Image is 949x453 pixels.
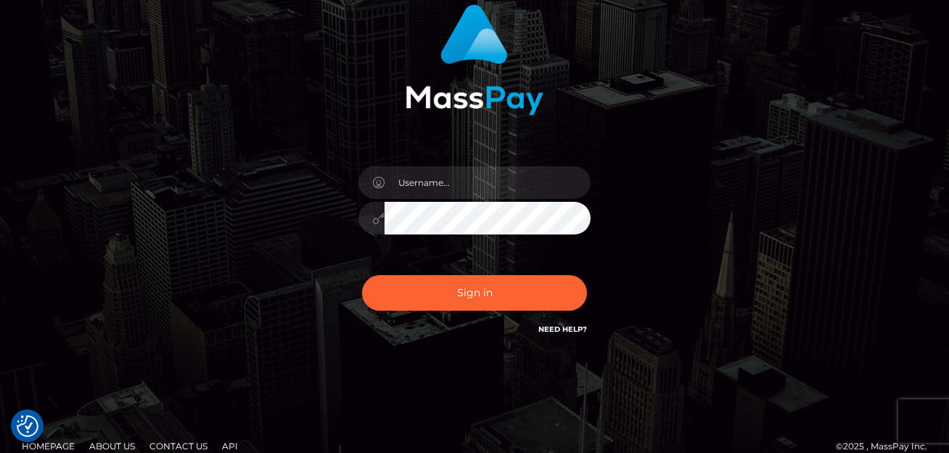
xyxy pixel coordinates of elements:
img: Revisit consent button [17,415,38,437]
img: MassPay Login [406,4,543,115]
button: Sign in [362,275,587,311]
a: Need Help? [538,325,587,334]
input: Username... [385,166,591,199]
button: Consent Preferences [17,415,38,437]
